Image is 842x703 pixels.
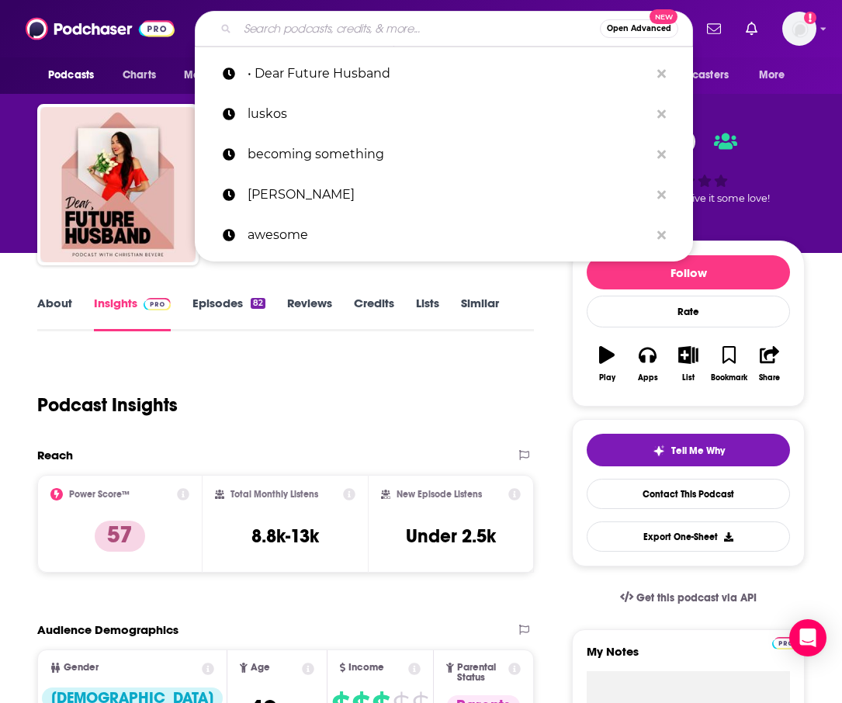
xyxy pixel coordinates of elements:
[608,579,769,617] a: Get this podcast via API
[759,64,785,86] span: More
[195,175,693,215] a: [PERSON_NAME]
[587,255,790,289] button: Follow
[587,479,790,509] a: Contact This Podcast
[671,445,725,457] span: Tell Me Why
[627,336,667,392] button: Apps
[406,525,496,548] h3: Under 2.5k
[251,663,270,673] span: Age
[587,521,790,552] button: Export One-Sheet
[248,54,650,94] p: • Dear Future Husband
[113,61,165,90] a: Charts
[37,296,72,331] a: About
[587,296,790,327] div: Rate
[195,94,693,134] a: luskos
[772,637,799,649] img: Podchaser Pro
[248,215,650,255] p: awesome
[701,16,727,42] a: Show notifications dropdown
[650,9,677,24] span: New
[195,134,693,175] a: becoming something
[750,336,790,392] button: Share
[636,591,757,604] span: Get this podcast via API
[711,373,747,383] div: Bookmark
[759,373,780,383] div: Share
[709,336,749,392] button: Bookmark
[37,393,178,417] h1: Podcast Insights
[607,25,671,33] span: Open Advanced
[682,373,695,383] div: List
[287,296,332,331] a: Reviews
[237,16,600,41] input: Search podcasts, credits, & more...
[644,61,751,90] button: open menu
[192,296,265,331] a: Episodes82
[457,663,506,683] span: Parental Status
[354,296,394,331] a: Credits
[789,619,826,656] div: Open Intercom Messenger
[94,296,171,331] a: InsightsPodchaser Pro
[587,644,790,671] label: My Notes
[782,12,816,46] img: User Profile
[416,296,439,331] a: Lists
[348,663,384,673] span: Income
[184,64,239,86] span: Monitoring
[397,489,482,500] h2: New Episode Listens
[653,445,665,457] img: tell me why sparkle
[251,525,319,548] h3: 8.8k-13k
[230,489,318,500] h2: Total Monthly Listens
[64,663,99,673] span: Gender
[638,373,658,383] div: Apps
[195,215,693,255] a: awesome
[40,107,196,262] img: Dear Future Husband
[173,61,259,90] button: open menu
[248,134,650,175] p: becoming something
[248,94,650,134] p: luskos
[195,54,693,94] a: • Dear Future Husband
[251,298,265,309] div: 82
[599,373,615,383] div: Play
[772,635,799,649] a: Pro website
[123,64,156,86] span: Charts
[195,11,693,47] div: Search podcasts, credits, & more...
[37,61,114,90] button: open menu
[587,336,627,392] button: Play
[461,296,499,331] a: Similar
[144,298,171,310] img: Podchaser Pro
[782,12,816,46] span: Logged in as shcarlos
[37,448,73,462] h2: Reach
[26,14,175,43] img: Podchaser - Follow, Share and Rate Podcasts
[95,521,145,552] p: 57
[782,12,816,46] button: Show profile menu
[248,175,650,215] p: christine caine
[587,434,790,466] button: tell me why sparkleTell Me Why
[668,336,709,392] button: List
[69,489,130,500] h2: Power Score™
[804,12,816,24] svg: Add a profile image
[600,19,678,38] button: Open AdvancedNew
[48,64,94,86] span: Podcasts
[740,16,764,42] a: Show notifications dropdown
[37,622,178,637] h2: Audience Demographics
[748,61,805,90] button: open menu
